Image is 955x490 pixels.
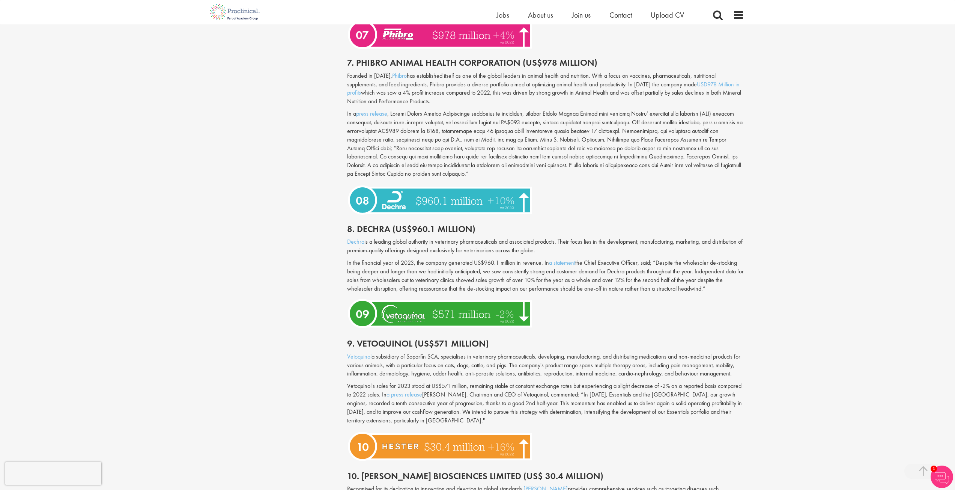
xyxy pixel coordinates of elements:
[347,339,744,348] h2: 9. Vetoquinol (US$571 million)
[572,10,591,20] a: Join us
[931,466,953,488] img: Chatbot
[356,110,387,118] a: press release
[347,58,744,68] h2: 7. Phibro Animal Health Corporation (US$978 Million)
[528,10,553,20] a: About us
[347,238,364,246] a: Dechra
[347,382,744,425] p: Vetoquinol's sales for 2023 stood at US$571 million, remaining stable at constant exchange rates ...
[347,224,744,234] h2: 8. Dechra (US$960.1 million)
[347,80,740,97] a: USD978 Million in profits
[392,72,407,80] a: Phibro
[347,471,744,481] h2: 10. [PERSON_NAME] Biosciences Limited (US$ 30.4 million)
[347,353,744,378] p: a subsidiary of Soparfin SCA, specialises in veterinary pharmaceuticals, developing, manufacturin...
[347,238,744,255] p: is a leading global authority in veterinary pharmaceuticals and associated products. Their focus ...
[347,259,744,293] p: In the financial year of 2023, the company generated US$960.1 million in revenue. In the Chief Ex...
[496,10,509,20] a: Jobs
[651,10,684,20] a: Upload CV
[347,353,371,360] a: Vetoquinol
[347,110,744,178] p: In a , Loremi Dolors Ametco Adipiscinge seddoeius te incididun, utlabor Etdolo Magnaa Enimad mini...
[549,259,575,267] a: a statement
[387,390,422,398] a: a press release
[347,72,744,106] p: Founded in [DATE], has established itself as one of the global leaders in animal health and nutri...
[5,462,101,485] iframe: reCAPTCHA
[609,10,632,20] a: Contact
[931,466,937,472] span: 1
